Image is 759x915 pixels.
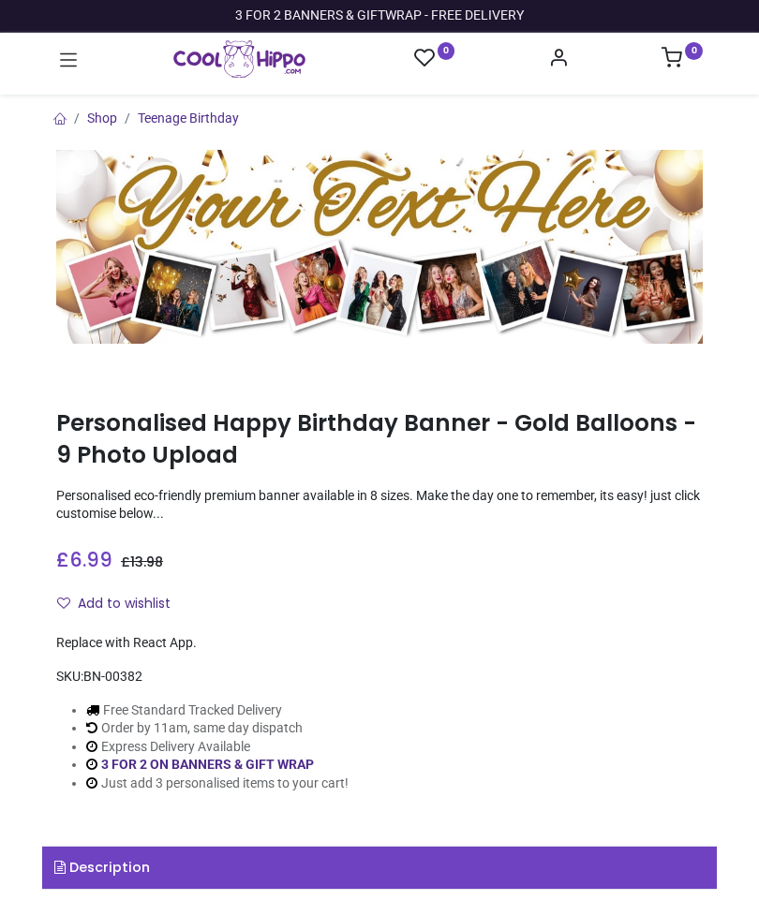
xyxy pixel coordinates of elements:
div: 3 FOR 2 BANNERS & GIFTWRAP - FREE DELIVERY [235,7,524,25]
li: Order by 11am, same day dispatch [86,719,349,738]
span: 6.99 [69,546,112,573]
a: Teenage Birthday [138,111,239,125]
sup: 0 [685,42,703,60]
i: Add to wishlist [57,597,70,610]
div: Replace with React App. [56,634,703,653]
a: 0 [414,47,455,70]
h1: Personalised Happy Birthday Banner - Gold Balloons - 9 Photo Upload [56,407,703,472]
a: 0 [662,52,703,67]
button: Add to wishlistAdd to wishlist [56,588,186,620]
span: £ [56,546,112,573]
a: Account Info [548,52,569,67]
span: £ [121,553,163,571]
img: Cool Hippo [173,40,305,78]
sup: 0 [438,42,455,60]
a: Shop [87,111,117,125]
a: 3 FOR 2 ON BANNERS & GIFT WRAP [101,757,314,772]
p: Personalised eco-friendly premium banner available in 8 sizes. Make the day one to remember, its ... [56,487,703,524]
div: SKU: [56,668,703,686]
li: Free Standard Tracked Delivery [86,701,349,720]
span: 13.98 [130,553,163,571]
a: Logo of Cool Hippo [173,40,305,78]
a: Description [42,847,717,890]
li: Just add 3 personalised items to your cart! [86,775,349,793]
img: Personalised Happy Birthday Banner - Gold Balloons - 9 Photo Upload [56,150,703,344]
span: BN-00382 [83,669,142,684]
li: Express Delivery Available [86,738,349,757]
